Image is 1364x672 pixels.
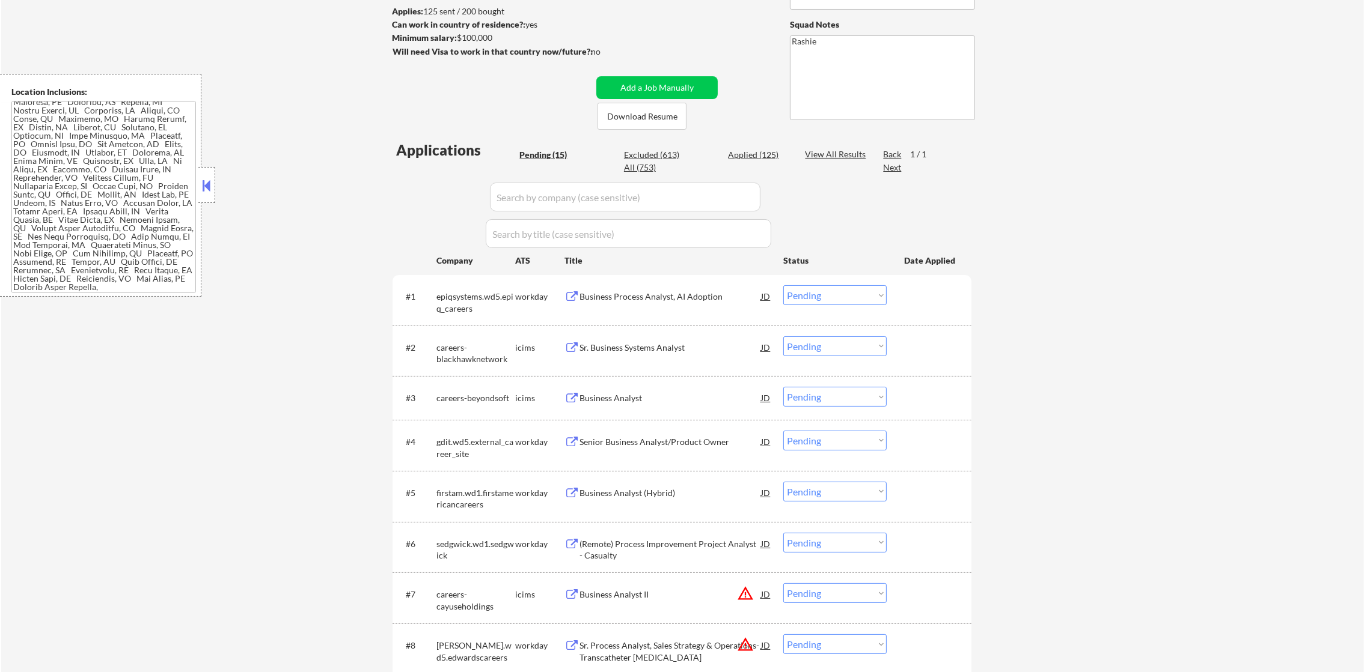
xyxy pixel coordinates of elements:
[436,392,515,404] div: careers-beyondsoft
[486,219,771,248] input: Search by title (case sensitive)
[598,103,687,130] button: Download Resume
[406,538,427,550] div: #6
[580,640,761,663] div: Sr. Process Analyst, Sales Strategy & Operations-Transcatheter [MEDICAL_DATA]
[515,538,564,550] div: workday
[596,76,718,99] button: Add a Job Manually
[624,162,684,174] div: All (753)
[393,46,593,56] strong: Will need Visa to work in that country now/future?:
[580,538,761,562] div: (Remote) Process Improvement Project Analyst - Casualty
[436,487,515,510] div: firstam.wd1.firstamericancareers
[515,487,564,499] div: workday
[760,431,772,452] div: JD
[436,538,515,562] div: sedgwick.wd1.sedgwick
[760,285,772,307] div: JD
[580,589,761,601] div: Business Analyst II
[11,86,197,98] div: Location Inclusions:
[805,148,869,160] div: View All Results
[515,589,564,601] div: icims
[760,533,772,554] div: JD
[580,291,761,303] div: Business Process Analyst, AI Adoption
[406,291,427,303] div: #1
[406,342,427,354] div: #2
[564,255,772,267] div: Title
[591,46,625,58] div: no
[515,392,564,404] div: icims
[392,19,589,31] div: yes
[406,487,427,499] div: #5
[883,162,902,174] div: Next
[392,6,423,16] strong: Applies:
[515,291,564,303] div: workday
[436,640,515,663] div: [PERSON_NAME].wd5.edwardscareers
[392,5,592,17] div: 125 sent / 200 bought
[580,436,761,448] div: Senior Business Analyst/Product Owner
[737,636,754,653] button: warning_amber
[760,634,772,656] div: JD
[406,392,427,404] div: #3
[760,482,772,503] div: JD
[515,436,564,448] div: workday
[737,585,754,602] button: warning_amber
[790,19,975,31] div: Squad Notes
[883,148,902,160] div: Back
[406,640,427,652] div: #8
[728,149,788,161] div: Applied (125)
[406,589,427,601] div: #7
[392,32,457,43] strong: Minimum salary:
[904,255,957,267] div: Date Applied
[436,342,515,365] div: careers-blackhawknetwork
[910,148,938,160] div: 1 / 1
[624,149,684,161] div: Excluded (613)
[580,487,761,499] div: Business Analyst (Hybrid)
[519,149,580,161] div: Pending (15)
[436,255,515,267] div: Company
[490,183,760,211] input: Search by company (case sensitive)
[392,32,592,44] div: $100,000
[783,249,887,271] div: Status
[515,255,564,267] div: ATS
[580,392,761,404] div: Business Analyst
[515,342,564,354] div: icims
[392,19,525,29] strong: Can work in country of residence?:
[515,640,564,652] div: workday
[396,143,515,157] div: Applications
[760,583,772,605] div: JD
[760,387,772,408] div: JD
[580,342,761,354] div: Sr. Business Systems Analyst
[406,436,427,448] div: #4
[760,336,772,358] div: JD
[436,291,515,314] div: epiqsystems.wd5.epiq_careers
[436,589,515,612] div: careers-cayuseholdings
[436,436,515,459] div: gdit.wd5.external_career_site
